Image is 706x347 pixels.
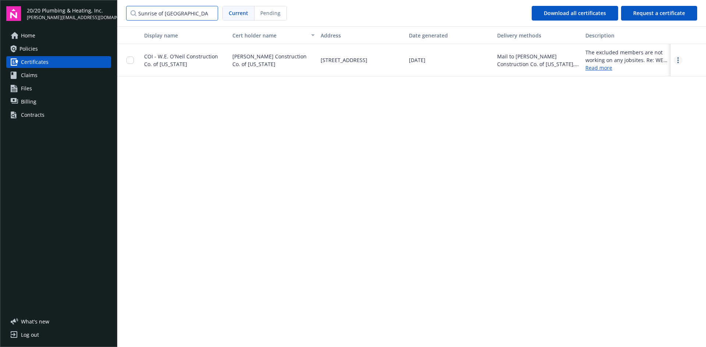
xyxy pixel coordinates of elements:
span: Request a certificate [633,10,685,17]
a: Files [6,83,111,94]
span: [PERSON_NAME][EMAIL_ADDRESS][DOMAIN_NAME] [27,14,111,21]
button: Download all certificates [532,6,618,21]
span: Billing [21,96,36,108]
div: Description [585,32,668,39]
a: Billing [6,96,111,108]
span: [PERSON_NAME] Construction Co. of [US_STATE] [232,53,315,68]
span: Pending [260,9,281,17]
span: 20/20 Plumbing & Heating, Inc. [27,7,111,14]
span: Pending [254,6,286,20]
div: Contracts [21,109,44,121]
span: Home [21,30,35,41]
a: Policies [6,43,111,55]
div: The excluded members are not working on any jobsites. Re: WEO Job 0725600, Project: Sunrise of Lo... [585,48,668,64]
button: Display name [141,26,229,44]
img: navigator-logo.svg [6,6,21,21]
button: Date generated [406,26,494,44]
button: Description [582,26,671,44]
span: [DATE] [409,56,425,64]
div: Download all certificates [544,6,606,20]
a: Home [6,30,111,41]
div: Delivery methods [497,32,580,39]
button: 20/20 Plumbing & Heating, Inc.[PERSON_NAME][EMAIL_ADDRESS][DOMAIN_NAME] [27,6,111,21]
button: What's new [6,318,61,325]
a: Read more [585,64,668,72]
span: [STREET_ADDRESS] [321,56,367,64]
a: Certificates [6,56,111,68]
div: Cert holder name [232,32,307,39]
div: Display name [144,32,227,39]
span: Certificates [21,56,49,68]
span: Files [21,83,32,94]
input: Toggle Row Selected [126,57,134,64]
button: Delivery methods [494,26,582,44]
span: Policies [19,43,38,55]
span: Current [229,9,248,17]
a: Contracts [6,109,111,121]
span: Claims [21,69,38,81]
div: Log out [21,329,39,341]
div: Address [321,32,403,39]
button: Request a certificate [621,6,697,21]
input: Filter certificates... [126,6,218,21]
span: COI - W.E. O'Neil Construction Co. of [US_STATE] [144,53,218,68]
span: What ' s new [21,318,49,325]
div: Date generated [409,32,491,39]
button: Address [318,26,406,44]
button: Cert holder name [229,26,318,44]
a: Claims [6,69,111,81]
div: Mail to [PERSON_NAME] Construction Co. of [US_STATE], [STREET_ADDRESS] [497,53,580,68]
a: more [674,56,682,65]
